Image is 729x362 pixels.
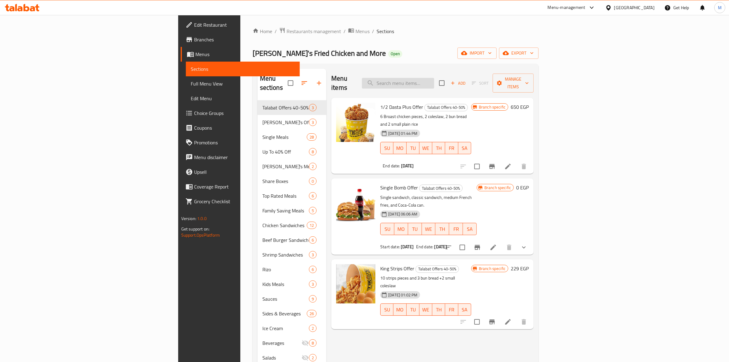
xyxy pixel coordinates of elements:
[195,51,295,58] span: Menus
[380,113,471,128] p: 6 Broast chicken pieces, 2 coleslaw, 2 bun bread and 2 small plain rice
[419,303,432,316] button: WE
[409,305,417,314] span: TU
[262,207,309,214] div: Family Saving Meals
[262,163,309,170] div: Tiko's Mega Offers
[257,189,327,203] div: Top Rated Meals6
[394,223,408,235] button: MO
[191,80,295,87] span: Full Menu View
[468,78,493,88] span: Select section first
[194,168,295,176] span: Upsell
[262,280,309,288] span: Kids Meals
[409,144,417,153] span: TU
[307,223,316,228] span: 12
[502,240,517,255] button: delete
[490,244,497,251] a: Edit menu item
[262,325,309,332] div: Ice Cream
[441,240,456,255] button: sort-choices
[194,183,295,190] span: Coverage Report
[614,4,655,11] div: [GEOGRAPHIC_DATA]
[307,134,316,140] span: 28
[262,148,309,155] span: Up To 40% Off
[262,295,309,303] div: Sauces
[408,223,422,235] button: TU
[388,51,402,56] span: Open
[262,133,307,141] span: Single Meals
[181,231,220,239] a: Support.OpsPlatform
[380,243,400,251] span: Start date:
[186,62,300,76] a: Sections
[377,28,394,35] span: Sections
[309,339,317,347] div: items
[191,65,295,73] span: Sections
[262,310,307,317] span: Sides & Beverages
[456,241,469,254] span: Select to update
[257,262,327,277] div: Rizo6
[312,76,326,90] button: Add section
[257,174,327,189] div: Share Boxes0
[386,292,420,298] span: [DATE] 01:02 PM
[448,305,456,314] span: FR
[194,139,295,146] span: Promotions
[309,164,316,170] span: 2
[471,315,483,328] span: Select to update
[548,4,585,11] div: Menu-management
[424,225,433,234] span: WE
[336,264,375,303] img: King Strips Offer
[401,243,414,251] b: [DATE]
[262,266,309,273] span: Rizo
[476,104,508,110] span: Branch specific
[499,48,539,59] button: export
[307,310,317,317] div: items
[383,305,391,314] span: SU
[262,236,309,244] div: Beef Burger Sandwiches
[257,233,327,247] div: Beef Burger Sandwiches6
[380,264,414,273] span: King Strips Offer
[438,225,447,234] span: TH
[504,163,512,170] a: Edit menu item
[419,185,463,192] div: Talabat Offers 40-50%
[419,185,462,192] span: Talabat Offers 40-50%
[407,303,419,316] button: TU
[461,305,469,314] span: SA
[262,104,309,111] span: Talabat Offers 40-50%
[181,215,196,223] span: Version:
[257,247,327,262] div: Shrimp Sandwiches3
[257,159,327,174] div: [PERSON_NAME]'s Mega Offers2
[309,163,317,170] div: items
[194,198,295,205] span: Grocery Checklist
[517,159,531,174] button: delete
[307,311,316,317] span: 26
[262,251,309,258] span: Shrimp Sandwiches
[416,243,433,251] span: End date:
[181,150,300,165] a: Menu disclaimer
[463,223,477,235] button: SA
[465,225,474,234] span: SA
[262,222,307,229] span: Chicken Sandwiches
[309,355,316,361] span: 2
[262,177,309,185] div: Share Boxes
[309,193,316,199] span: 6
[422,305,430,314] span: WE
[309,340,316,346] span: 8
[262,119,309,126] span: [PERSON_NAME]'s Offers 40-50% Off
[393,142,406,154] button: MO
[181,47,300,62] a: Menus
[194,109,295,117] span: Choice Groups
[383,144,391,153] span: SU
[181,194,300,209] a: Grocery Checklist
[485,314,499,329] button: Branch-specific-item
[386,211,420,217] span: [DATE] 06:06 AM
[336,103,375,142] img: 1/2 Dasta Plus Offer
[309,295,317,303] div: items
[307,222,317,229] div: items
[262,339,302,347] span: Beverages
[411,225,419,234] span: TU
[309,149,316,155] span: 8
[372,28,374,35] li: /
[309,296,316,302] span: 9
